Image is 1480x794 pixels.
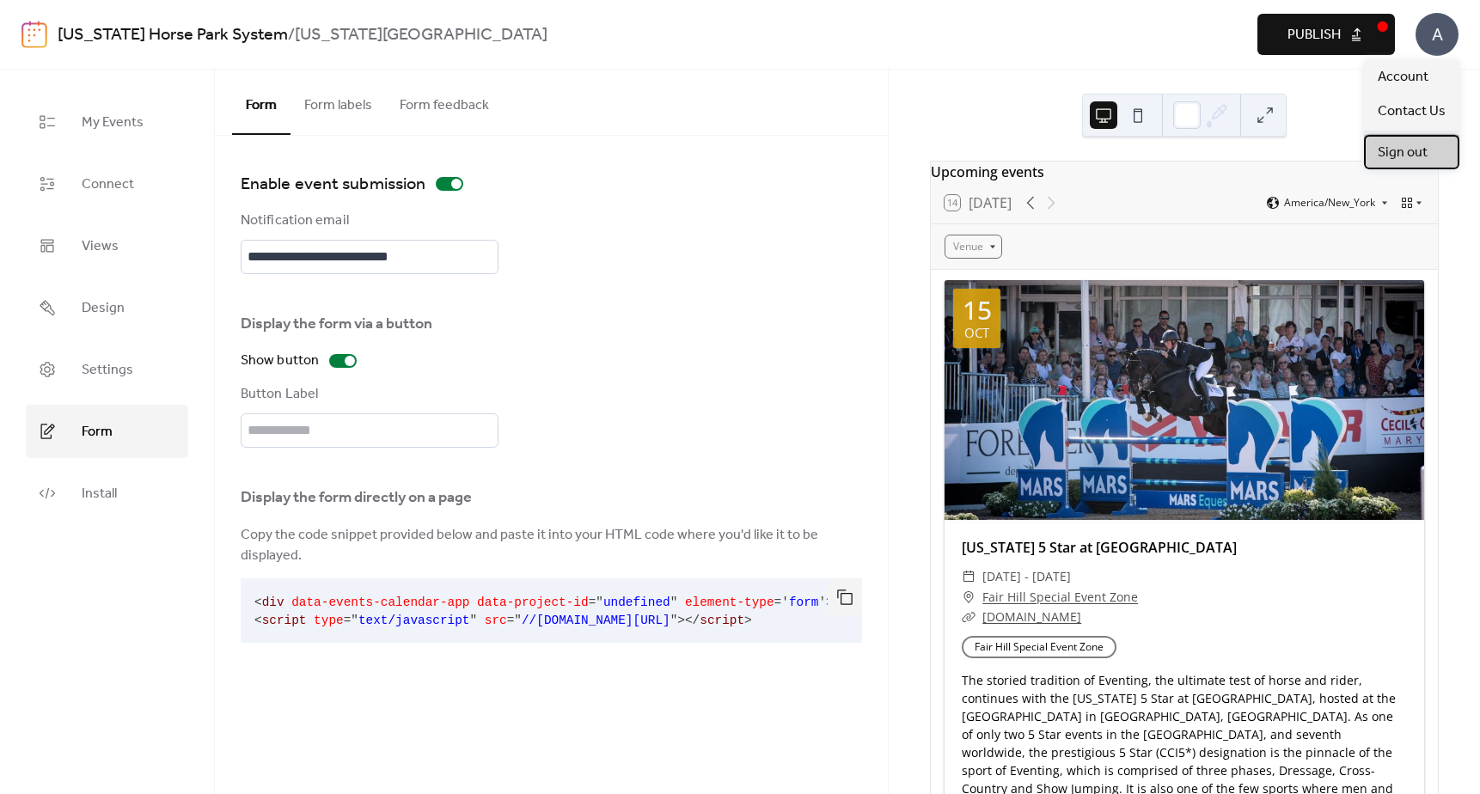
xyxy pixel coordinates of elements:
[82,418,113,446] span: Form
[596,595,603,609] span: "
[962,538,1237,557] a: [US_STATE] 5 Star at [GEOGRAPHIC_DATA]
[26,405,188,458] a: Form
[1378,101,1446,122] span: Contact Us
[26,343,188,396] a: Settings
[677,614,685,627] span: >
[1378,143,1428,163] span: Sign out
[241,171,425,198] span: Enable event submission
[290,70,386,133] button: Form labels
[670,595,678,609] span: "
[262,595,284,609] span: div
[1364,59,1459,94] a: Account
[82,109,144,137] span: My Events
[982,608,1081,625] a: [DOMAIN_NAME]
[522,614,670,627] span: //[DOMAIN_NAME][URL]
[485,614,507,627] span: src
[26,95,188,149] a: My Events
[781,595,789,609] span: '
[603,595,670,609] span: undefined
[241,351,319,371] div: Show button
[514,614,522,627] span: "
[254,595,262,609] span: <
[358,614,470,627] span: text/javascript
[241,211,495,231] div: Notification email
[685,614,700,627] span: </
[744,614,752,627] span: >
[262,614,307,627] span: script
[774,595,782,609] span: =
[964,327,989,339] div: Oct
[26,157,188,211] a: Connect
[82,480,117,508] span: Install
[241,525,862,566] span: Copy the code snippet provided below and paste it into your HTML code where you'd like it to be d...
[670,614,678,627] span: "
[344,614,352,627] span: =
[26,219,188,272] a: Views
[700,614,744,627] span: script
[982,566,1071,587] span: [DATE] - [DATE]
[82,357,133,384] span: Settings
[962,607,975,627] div: ​
[1284,198,1375,208] span: America/New_York
[351,614,358,627] span: "
[1364,94,1459,128] a: Contact Us
[685,595,774,609] span: element-type
[818,595,826,609] span: '
[82,171,134,198] span: Connect
[21,21,47,48] img: logo
[931,162,1438,182] div: Upcoming events
[962,587,975,608] div: ​
[1416,13,1459,56] div: A
[26,281,188,334] a: Design
[241,314,432,334] span: Display the form via a button
[1287,25,1341,46] span: Publish
[241,487,472,508] span: Display the form directly on a page
[477,595,589,609] span: data-project-id
[1257,14,1395,55] button: Publish
[962,566,975,587] div: ​
[826,595,834,609] span: >
[1378,67,1428,88] span: Account
[82,233,119,260] span: Views
[295,19,547,52] b: [US_STATE][GEOGRAPHIC_DATA]
[314,614,344,627] span: type
[789,595,819,609] span: form
[58,19,288,52] a: [US_STATE] Horse Park System
[26,467,188,520] a: Install
[288,19,295,52] b: /
[469,614,477,627] span: "
[982,587,1138,608] a: Fair Hill Special Event Zone
[232,70,290,135] button: Form
[82,295,125,322] span: Design
[589,595,596,609] span: =
[241,384,495,405] div: Button Label
[507,614,515,627] span: =
[254,614,262,627] span: <
[386,70,503,133] button: Form feedback
[963,297,992,323] div: 15
[291,595,469,609] span: data-events-calendar-app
